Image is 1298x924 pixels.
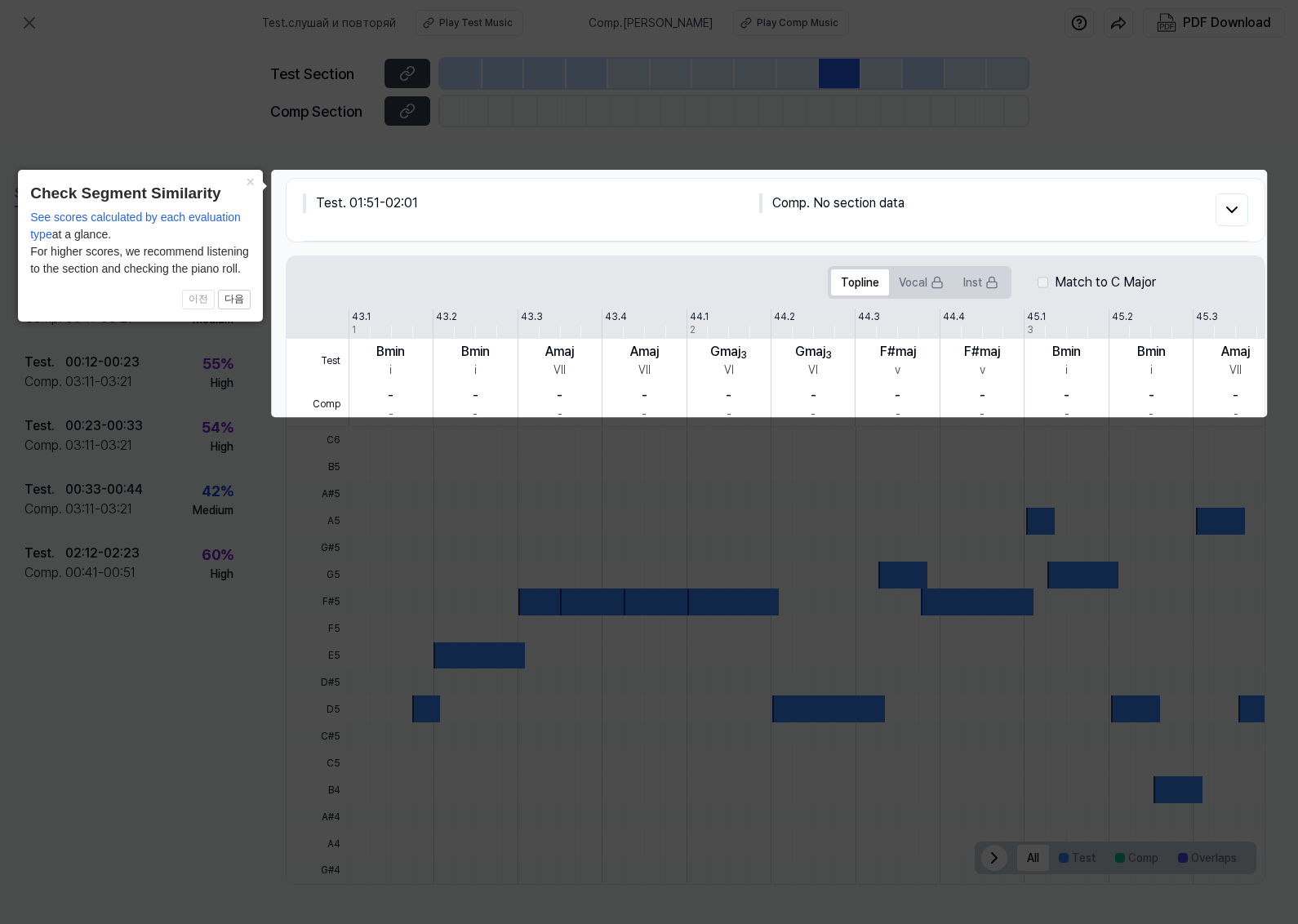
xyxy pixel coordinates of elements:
[237,170,263,193] button: Close
[30,182,251,206] header: Check Segment Similarity
[30,211,241,241] span: See scores calculated by each evaluation type
[813,195,905,211] span: No section data
[218,290,251,309] button: 다음
[30,209,251,278] div: at a glance. For higher scores, we recommend listening to the section and checking the piano roll.
[759,193,1216,213] div: Comp .
[303,193,759,213] div: Test . 01:51 - 02:01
